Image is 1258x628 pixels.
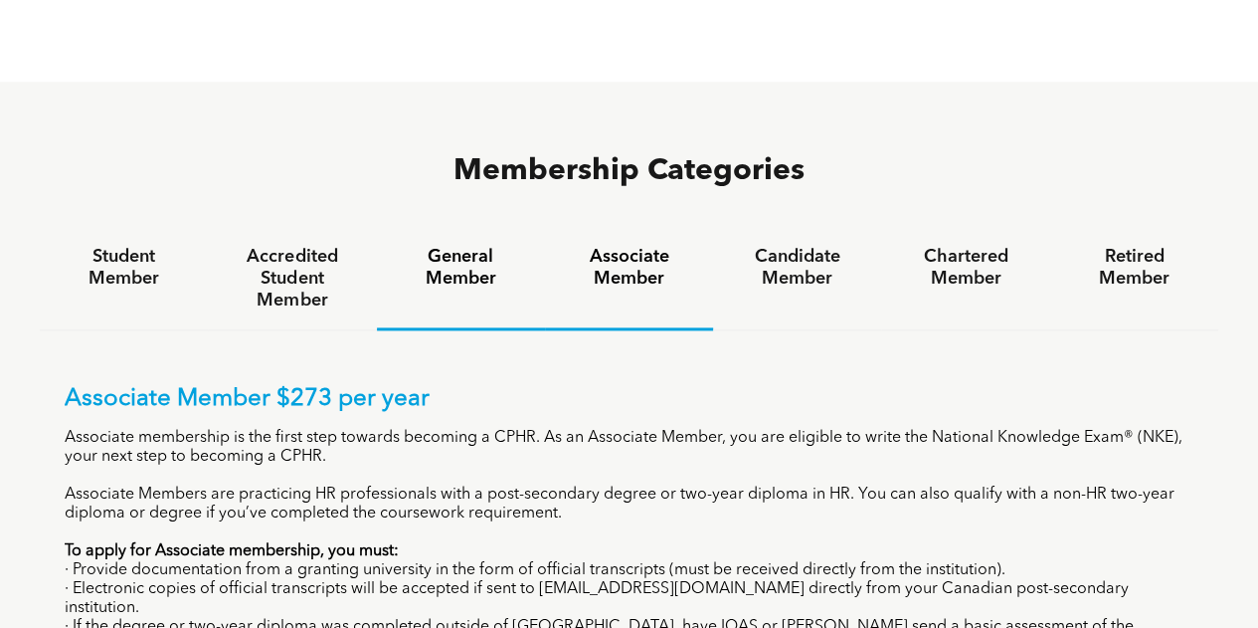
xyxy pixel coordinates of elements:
h4: Chartered Member [899,246,1031,290]
h4: Associate Member [563,246,695,290]
h4: Retired Member [1068,246,1200,290]
h4: Accredited Student Member [226,246,358,312]
strong: To apply for Associate membership, you must: [65,543,399,559]
p: · Provide documentation from a granting university in the form of official transcripts (must be r... [65,561,1193,580]
h4: Student Member [58,246,190,290]
p: Associate Member $273 per year [65,385,1193,414]
p: · Electronic copies of official transcripts will be accepted if sent to [EMAIL_ADDRESS][DOMAIN_NA... [65,580,1193,618]
span: Membership Categories [453,156,805,186]
p: Associate membership is the first step towards becoming a CPHR. As an Associate Member, you are e... [65,429,1193,467]
p: Associate Members are practicing HR professionals with a post-secondary degree or two-year diplom... [65,486,1193,523]
h4: General Member [395,246,527,290]
h4: Candidate Member [731,246,863,290]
